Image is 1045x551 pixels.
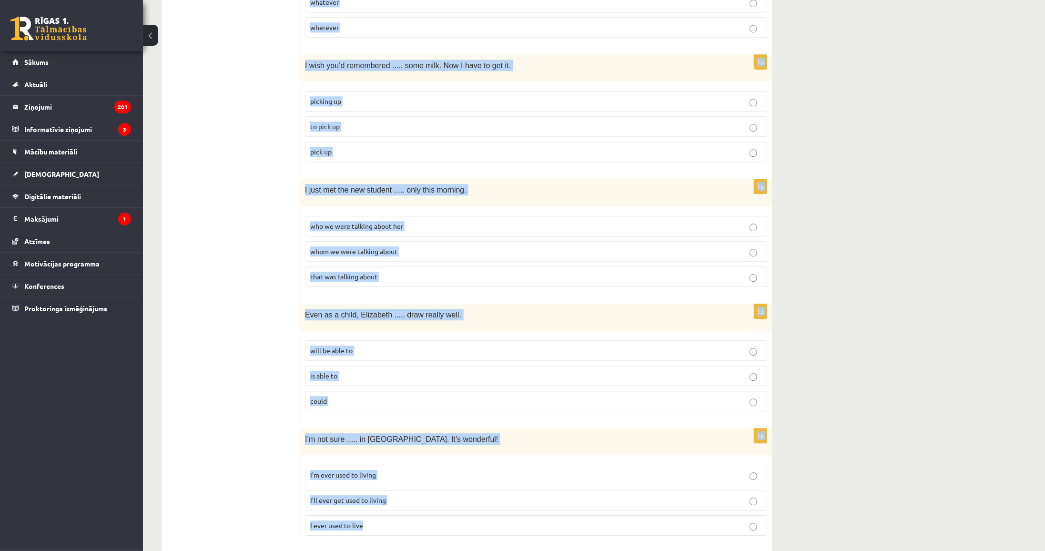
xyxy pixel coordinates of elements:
p: 1p [754,54,767,70]
i: 201 [114,101,131,113]
span: Digitālie materiāli [24,192,81,201]
i: 1 [118,213,131,225]
a: [DEMOGRAPHIC_DATA] [12,163,131,185]
span: who we were talking about her [310,222,403,230]
input: that was talking about [750,274,757,282]
span: wherever [310,23,339,31]
input: I’m ever used to living [750,472,757,480]
p: 1p [754,428,767,443]
input: whom we were talking about [750,249,757,256]
span: Motivācijas programma [24,259,100,268]
span: that was talking about [310,272,377,281]
input: pick up [750,149,757,157]
a: Motivācijas programma [12,253,131,275]
span: [DEMOGRAPHIC_DATA] [24,170,99,178]
input: will be able to [750,348,757,356]
legend: Informatīvie ziņojumi [24,118,131,140]
a: Konferences [12,275,131,297]
a: Ziņojumi201 [12,96,131,118]
span: is able to [310,371,337,380]
span: whom we were talking about [310,247,397,255]
i: 3 [118,123,131,136]
span: could [310,397,327,405]
span: I wish you’d remembered ..... some milk. Now I have to get it. [305,61,511,70]
input: I ever used to live [750,523,757,531]
span: Even as a child, Elizabeth ..... draw really well. [305,311,461,319]
input: who we were talking about her [750,224,757,231]
span: I’m ever used to living [310,470,376,479]
p: 1p [754,179,767,194]
a: Atzīmes [12,230,131,252]
span: I’m not sure ..... in [GEOGRAPHIC_DATA]. It’s wonderful! [305,435,498,443]
a: Informatīvie ziņojumi3 [12,118,131,140]
input: is able to [750,373,757,381]
input: to pick up [750,124,757,132]
input: I’ll ever get used to living [750,498,757,505]
a: Mācību materiāli [12,141,131,163]
legend: Ziņojumi [24,96,131,118]
a: Maksājumi1 [12,208,131,230]
a: Aktuāli [12,73,131,95]
span: I ever used to live [310,521,363,530]
span: I just met the new student ..... only this morning. [305,186,467,194]
span: picking up [310,97,341,105]
span: to pick up [310,122,340,131]
span: Sākums [24,58,49,66]
a: Sākums [12,51,131,73]
a: Digitālie materiāli [12,185,131,207]
legend: Maksājumi [24,208,131,230]
input: picking up [750,99,757,106]
span: Aktuāli [24,80,47,89]
input: wherever [750,25,757,32]
p: 1p [754,304,767,319]
span: pick up [310,147,332,156]
span: Konferences [24,282,64,290]
input: could [750,398,757,406]
a: Proktoringa izmēģinājums [12,297,131,319]
span: Mācību materiāli [24,147,77,156]
span: I’ll ever get used to living [310,496,386,504]
a: Rīgas 1. Tālmācības vidusskola [10,17,87,41]
span: Proktoringa izmēģinājums [24,304,107,313]
span: will be able to [310,346,353,355]
span: Atzīmes [24,237,50,245]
